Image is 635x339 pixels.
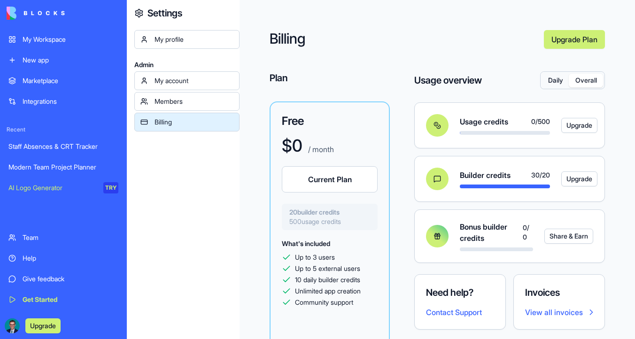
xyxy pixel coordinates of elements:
[460,116,508,127] span: Usage credits
[134,92,240,111] a: Members
[295,298,353,307] span: Community support
[155,117,233,127] div: Billing
[155,35,233,44] div: My profile
[8,183,97,193] div: AI Logo Generator
[7,7,65,20] img: logo
[23,35,118,44] div: My Workspace
[289,217,370,226] span: 500 usage credits
[23,55,118,65] div: New app
[23,76,118,85] div: Marketplace
[531,117,550,126] span: 0 / 500
[134,71,240,90] a: My account
[523,223,533,242] span: 0 / 0
[295,286,361,296] span: Unlimited app creation
[3,30,124,49] a: My Workspace
[3,51,124,69] a: New app
[3,71,124,90] a: Marketplace
[8,162,118,172] div: Modern Team Project Planner
[25,321,61,330] a: Upgrade
[23,254,118,263] div: Help
[155,76,233,85] div: My account
[5,318,20,333] img: ACg8ocIWlyrQpyC9rYw-i5p2BYllzGazdWR06BEnwygcaoTbuhncZJth=s96-c
[542,74,569,87] button: Daily
[561,171,582,186] a: Upgrade
[270,30,536,49] h2: Billing
[569,74,603,87] button: Overall
[426,307,482,318] button: Contact Support
[414,74,482,87] h4: Usage overview
[3,249,124,268] a: Help
[3,290,124,309] a: Get Started
[134,60,240,69] span: Admin
[270,71,390,85] h4: Plan
[295,275,360,285] span: 10 daily builder credits
[23,295,118,304] div: Get Started
[306,144,334,155] p: / month
[147,7,182,20] h4: Settings
[3,126,124,133] span: Recent
[544,30,605,49] a: Upgrade Plan
[23,97,118,106] div: Integrations
[3,270,124,288] a: Give feedback
[3,137,124,156] a: Staff Absences & CRT Tracker
[282,166,378,193] button: Current Plan
[3,178,124,197] a: AI Logo GeneratorTRY
[23,233,118,242] div: Team
[525,307,593,318] a: View all invoices
[282,114,378,129] h3: Free
[426,286,494,299] h4: Need help?
[561,171,597,186] button: Upgrade
[134,113,240,131] a: Billing
[23,274,118,284] div: Give feedback
[561,118,582,133] a: Upgrade
[460,221,523,244] span: Bonus builder credits
[25,318,61,333] button: Upgrade
[134,30,240,49] a: My profile
[3,228,124,247] a: Team
[295,264,360,273] span: Up to 5 external users
[525,286,593,299] h4: Invoices
[531,170,550,180] span: 30 / 20
[155,97,233,106] div: Members
[544,229,593,244] button: Share & Earn
[561,118,597,133] button: Upgrade
[282,239,330,247] span: What's included
[289,208,370,217] span: 20 builder credits
[282,136,302,155] h1: $ 0
[3,92,124,111] a: Integrations
[295,253,335,262] span: Up to 3 users
[3,158,124,177] a: Modern Team Project Planner
[8,142,118,151] div: Staff Absences & CRT Tracker
[460,169,511,181] span: Builder credits
[103,182,118,193] div: TRY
